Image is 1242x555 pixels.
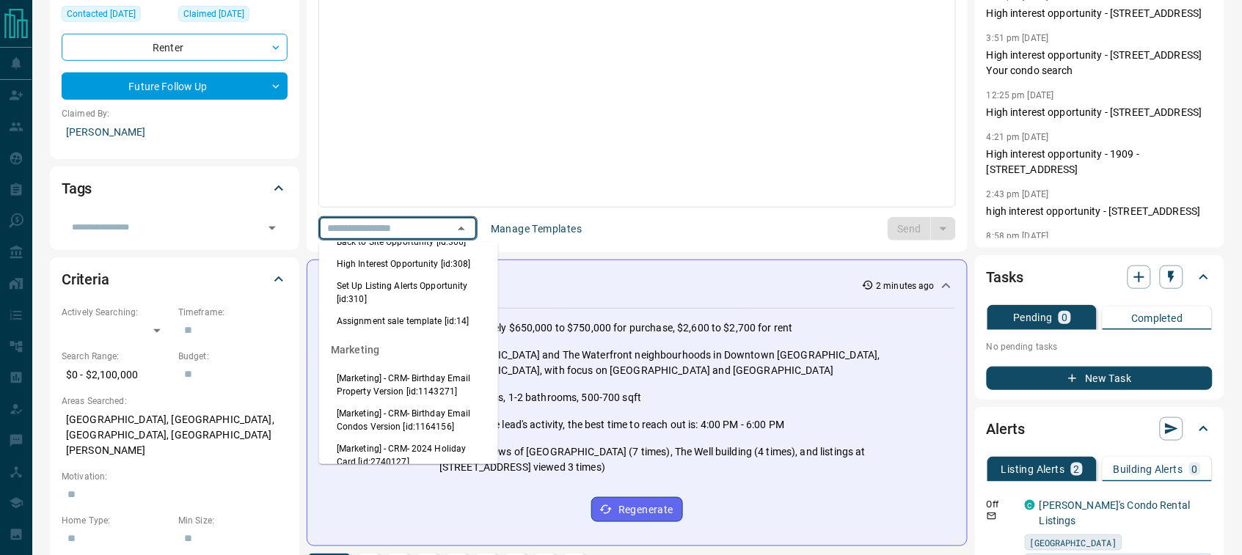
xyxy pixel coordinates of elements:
[178,350,288,363] p: Budget:
[62,306,171,319] p: Actively Searching:
[591,497,683,522] button: Regenerate
[62,6,171,26] div: Mon Sep 08 2025
[888,217,956,240] div: split button
[1192,464,1198,474] p: 0
[987,336,1213,358] p: No pending tasks
[319,231,498,253] li: Back to Site Opportunity [id:306]
[319,253,498,275] li: High Interest Opportunity [id:308]
[178,6,288,26] div: Mon Mar 20 2023
[987,105,1213,120] p: High interest opportunity - [STREET_ADDRESS]
[1030,535,1117,550] span: [GEOGRAPHIC_DATA]
[62,363,171,387] p: $0 - $2,100,000
[451,218,472,239] button: Close
[319,272,955,299] div: Activity Summary2 minutes ago
[987,231,1049,241] p: 8:58 pm [DATE]
[62,268,109,291] h2: Criteria
[178,514,288,527] p: Min Size:
[987,33,1049,43] p: 3:51 pm [DATE]
[183,7,244,21] span: Claimed [DATE]
[62,177,92,200] h2: Tags
[439,320,793,336] p: Approximately $650,000 to $750,000 for purchase, $2,600 to $2,700 for rent
[1025,500,1035,510] div: condos.ca
[319,367,498,403] li: [Marketing] - CRM- Birthday Email Property Version [id:1143271]
[987,367,1213,390] button: New Task
[62,73,288,100] div: Future Follow Up
[987,189,1049,199] p: 2:43 pm [DATE]
[987,411,1213,446] div: Alerts
[987,498,1016,511] p: Off
[987,6,1213,21] p: High interest opportunity - [STREET_ADDRESS]
[987,48,1213,78] p: High interest opportunity - [STREET_ADDRESS] Your condo search
[178,306,288,319] p: Timeframe:
[62,514,171,527] p: Home Type:
[987,132,1049,142] p: 4:21 pm [DATE]
[1114,464,1183,474] p: Building Alerts
[62,171,288,206] div: Tags
[1062,312,1067,323] p: 0
[987,265,1023,289] h2: Tasks
[1040,499,1191,526] a: [PERSON_NAME]'s Condo Rental Listings
[62,34,288,61] div: Renter
[1013,312,1053,323] p: Pending
[439,390,641,405] p: 1-2 bedrooms, 1-2 bathrooms, 500-700 sqft
[62,262,288,297] div: Criteria
[482,217,591,240] button: Manage Templates
[319,438,498,473] li: [Marketing] - CRM- 2024 Holiday Card [id:2740127]
[319,403,498,438] li: [Marketing] - CRM- Birthday Email Condos Version [id:1164156]
[439,348,955,378] p: [GEOGRAPHIC_DATA] and The Waterfront neighbourhoods in Downtown [GEOGRAPHIC_DATA], [GEOGRAPHIC_DA...
[987,260,1213,295] div: Tasks
[439,444,955,475] p: Repeated views of [GEOGRAPHIC_DATA] (7 times), The Well building (4 times), and listings at [STRE...
[62,408,288,463] p: [GEOGRAPHIC_DATA], [GEOGRAPHIC_DATA], [GEOGRAPHIC_DATA], [GEOGRAPHIC_DATA][PERSON_NAME]
[62,350,171,363] p: Search Range:
[439,417,784,433] p: Based on the lead's activity, the best time to reach out is: 4:00 PM - 6:00 PM
[62,394,288,408] p: Areas Searched:
[319,332,498,367] div: Marketing
[987,90,1054,100] p: 12:25 pm [DATE]
[67,7,136,21] span: Contacted [DATE]
[62,107,288,120] p: Claimed By:
[987,204,1213,219] p: high interest opportunity - [STREET_ADDRESS]
[319,310,498,332] li: Assignment sale template [id:14]
[1074,464,1080,474] p: 2
[877,279,935,293] p: 2 minutes ago
[62,120,288,144] p: [PERSON_NAME]
[987,147,1213,177] p: High interest opportunity - 1909 - [STREET_ADDRESS]
[1001,464,1065,474] p: Listing Alerts
[319,275,498,310] li: Set Up Listing Alerts Opportunity [id:310]
[1131,313,1183,323] p: Completed
[62,470,288,483] p: Motivation:
[987,511,997,521] svg: Email
[987,417,1025,441] h2: Alerts
[262,218,282,238] button: Open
